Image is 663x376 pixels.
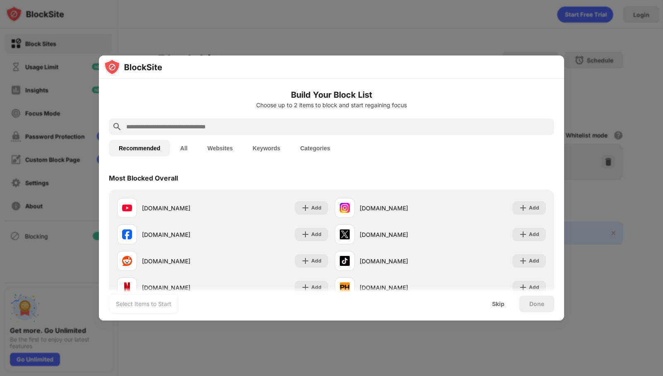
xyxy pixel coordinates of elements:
[529,257,539,265] div: Add
[170,140,197,157] button: All
[360,230,440,239] div: [DOMAIN_NAME]
[311,283,322,292] div: Add
[529,204,539,212] div: Add
[243,140,290,157] button: Keywords
[340,256,350,266] img: favicons
[142,204,223,212] div: [DOMAIN_NAME]
[109,102,554,108] div: Choose up to 2 items to block and start regaining focus
[311,204,322,212] div: Add
[122,203,132,213] img: favicons
[492,301,504,307] div: Skip
[104,59,162,75] img: logo-blocksite.svg
[311,257,322,265] div: Add
[142,230,223,239] div: [DOMAIN_NAME]
[122,229,132,239] img: favicons
[109,140,170,157] button: Recommended
[340,203,350,213] img: favicons
[529,230,539,239] div: Add
[360,283,440,292] div: [DOMAIN_NAME]
[122,282,132,292] img: favicons
[109,89,554,101] h6: Build Your Block List
[112,122,122,132] img: search.svg
[142,283,223,292] div: [DOMAIN_NAME]
[116,300,171,308] div: Select Items to Start
[340,229,350,239] img: favicons
[529,283,539,292] div: Add
[529,301,544,307] div: Done
[360,204,440,212] div: [DOMAIN_NAME]
[340,282,350,292] img: favicons
[311,230,322,239] div: Add
[360,257,440,265] div: [DOMAIN_NAME]
[290,140,340,157] button: Categories
[142,257,223,265] div: [DOMAIN_NAME]
[122,256,132,266] img: favicons
[197,140,243,157] button: Websites
[109,174,178,182] div: Most Blocked Overall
